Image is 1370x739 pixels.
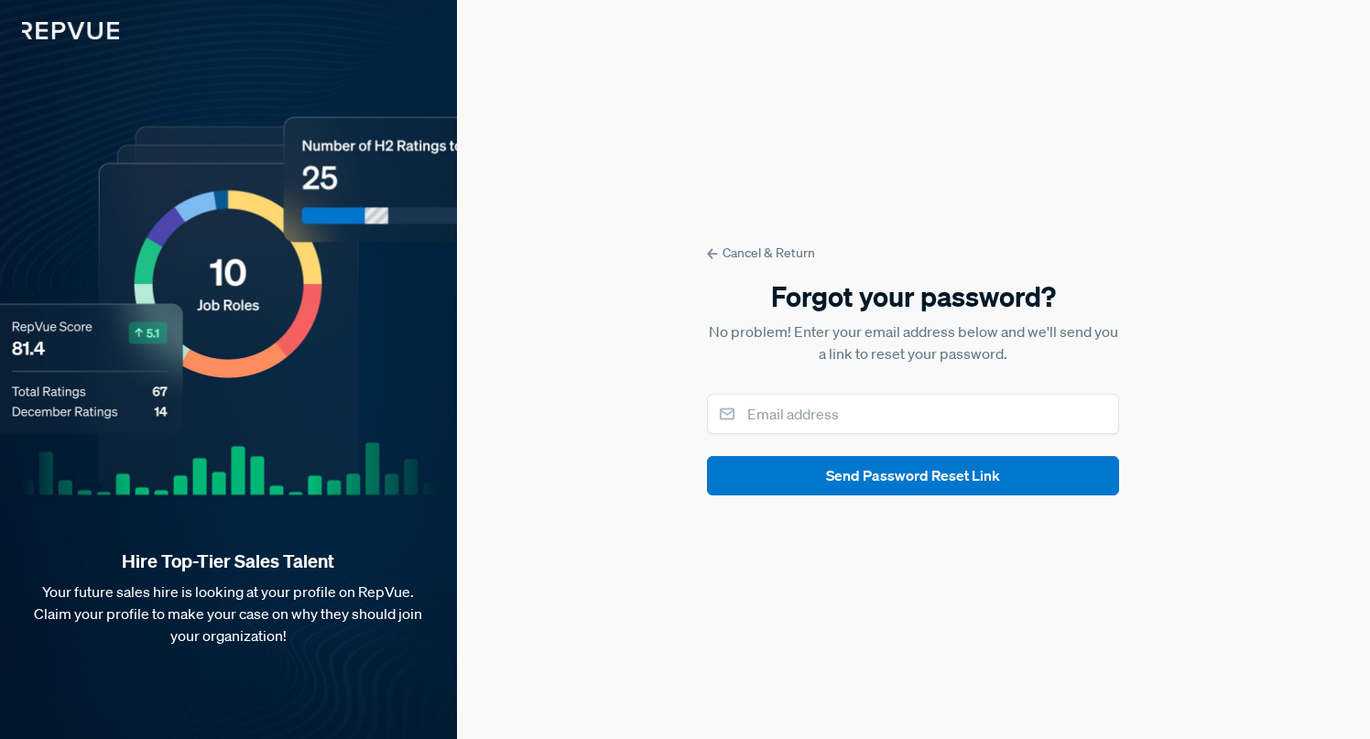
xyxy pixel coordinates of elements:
input: Email address [707,394,1119,434]
a: Cancel & Return [707,244,1119,263]
p: Your future sales hire is looking at your profile on RepVue. Claim your profile to make your case... [29,581,428,647]
button: Send Password Reset Link [707,456,1119,495]
h5: Forgot your password? [707,277,1119,316]
strong: Hire Top-Tier Sales Talent [29,549,428,573]
p: No problem! Enter your email address below and we'll send you a link to reset your password. [707,321,1119,364]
